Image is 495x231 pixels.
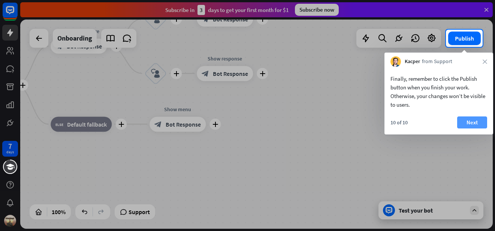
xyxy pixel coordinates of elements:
[6,3,28,26] button: Open LiveChat chat widget
[405,58,420,65] span: Kacper
[457,116,487,128] button: Next
[390,119,408,126] div: 10 of 10
[483,59,487,64] i: close
[448,32,481,45] button: Publish
[390,74,487,109] div: Finally, remember to click the Publish button when you finish your work. Otherwise, your changes ...
[422,58,452,65] span: from Support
